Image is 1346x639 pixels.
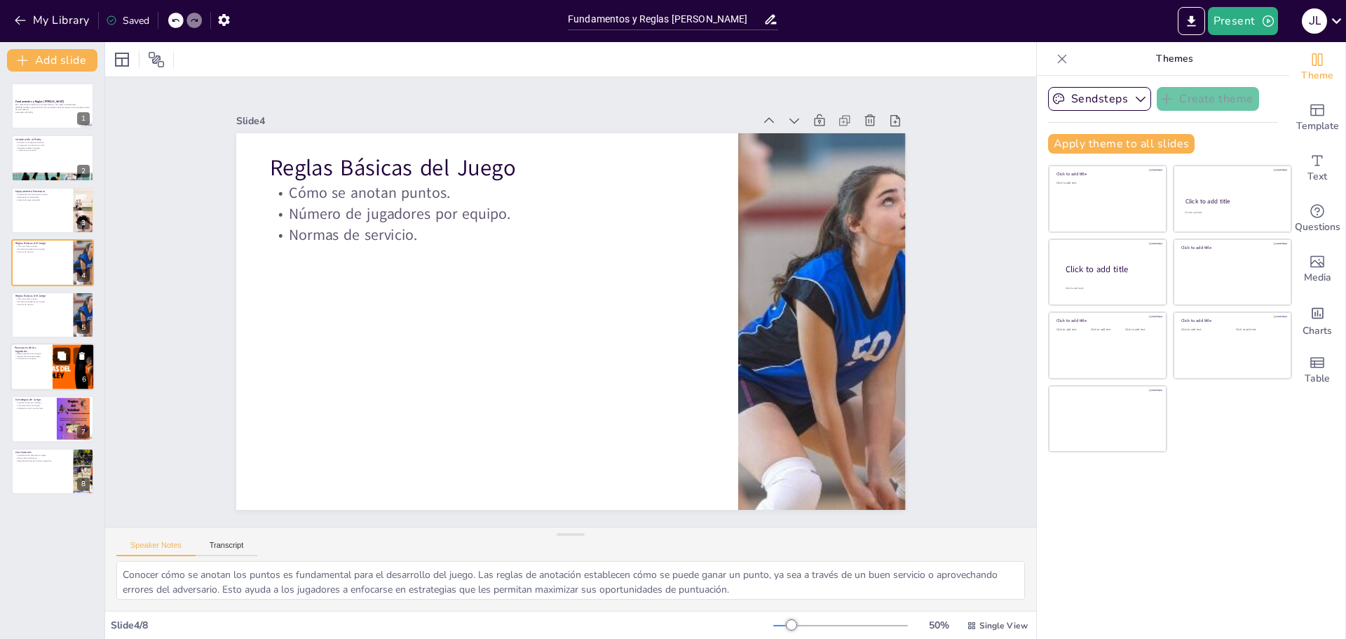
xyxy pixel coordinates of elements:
p: Cómo se anotan puntos. [15,297,69,300]
div: Click to add title [1056,171,1157,177]
div: 8 [77,478,90,490]
button: Export to PowerPoint [1178,7,1205,35]
div: Click to add text [1185,211,1278,215]
div: Saved [106,14,149,27]
p: Contribución al equipo. [15,358,48,361]
p: Reglas Básicas del Juego [437,420,872,452]
p: Cómo se anotan puntos. [15,245,69,248]
p: Requiere trabajo en equipo. [15,146,90,149]
p: Ropa deportiva adecuada. [15,196,69,199]
p: Equipamiento esencial para el juego. [15,193,69,196]
p: La práctica es esencial. [15,149,90,152]
p: Normas de servicio. [15,250,69,253]
div: Click to add text [1181,328,1225,332]
div: 7 [11,396,94,442]
div: 6 [11,343,95,391]
div: Add charts and graphs [1289,295,1345,345]
div: Slide 4 / 8 [111,619,773,632]
button: Transcript [196,541,258,556]
div: 1 [11,83,94,129]
div: 2 [77,165,90,177]
input: Insert title [568,9,763,29]
strong: Fundamentos y Reglas [PERSON_NAME] [15,100,64,103]
div: Click to add title [1056,318,1157,323]
div: 4 [77,269,90,282]
div: 3 [77,217,90,229]
p: Generated with [URL] [15,112,90,114]
p: Reglas Básicas del Juego [15,241,69,245]
div: Click to add text [1056,182,1157,185]
p: Roles específicos en el juego. [15,352,48,355]
span: Media [1304,270,1331,285]
p: Posiciones de los Jugadores [15,346,48,354]
div: 1 [77,112,90,125]
span: Text [1307,169,1327,184]
div: 4 [11,239,94,285]
p: Comunicación en el equipo. [15,405,53,408]
p: Importancia de entender las reglas. [15,454,69,457]
div: Click to add title [1185,197,1279,206]
p: Número de jugadores por equipo. [437,379,872,401]
div: 3 [11,187,94,234]
div: 7 [77,426,90,438]
p: Cómo se anotan puntos. [437,400,872,421]
button: Create theme [1157,87,1259,111]
p: Importancia de la estrategia. [15,355,48,358]
p: Esta presentación aborda los principios básicos y las reglas fundamentales [PERSON_NAME], proporc... [15,104,90,112]
p: Normas de servicio. [437,358,872,379]
p: Adaptación a las circunstancias. [15,407,53,410]
button: My Library [11,9,95,32]
p: Introducción al Boley [15,137,90,142]
div: Click to add text [1236,328,1280,332]
button: Sendsteps [1048,87,1151,111]
div: Add a table [1289,345,1345,396]
div: Click to add title [1181,245,1282,250]
textarea: Conocer cómo se anotan los puntos es fundamental para el desarrollo del juego. Las reglas de anot... [116,561,1025,600]
div: 2 [11,135,94,181]
div: 6 [78,373,90,386]
p: Mejora del rendimiento. [15,457,69,459]
button: Delete Slide [74,347,90,364]
button: Present [1208,7,1278,35]
div: Change the overall theme [1289,42,1345,93]
div: Click to add text [1056,328,1088,332]
div: 5 [11,292,94,338]
p: Número de jugadores por equipo. [15,300,69,303]
div: Add text boxes [1289,143,1345,194]
span: Template [1296,119,1339,134]
div: Slide 4 [388,476,906,490]
div: Click to add text [1091,328,1122,332]
button: j l [1302,7,1327,35]
p: Themes [1073,42,1275,76]
div: Click to add title [1181,318,1282,323]
p: Tácticas de ataque y defensa. [15,402,53,405]
div: 50 % [922,619,956,632]
div: Click to add body [1066,286,1154,290]
div: Add images, graphics, shapes or video [1289,244,1345,295]
div: 5 [77,321,90,334]
p: Recomendaciones para nuevos jugadores. [15,459,69,462]
button: Speaker Notes [116,541,196,556]
p: El boley es un deporte dinámico. [15,141,90,144]
div: j l [1302,8,1327,34]
p: Normas de servicio. [15,303,69,306]
span: Single View [979,620,1028,631]
p: Equipamiento Necesario [15,189,69,194]
div: 8 [11,448,94,495]
span: Charts [1303,323,1332,339]
p: Estrategias de Juego [15,398,53,403]
span: Questions [1295,220,1340,235]
span: Theme [1301,68,1333,83]
div: Layout [111,48,133,71]
span: Table [1305,371,1330,386]
div: Add ready made slides [1289,93,1345,143]
button: Duplicate Slide [53,347,70,364]
p: Número de jugadores por equipo. [15,248,69,251]
p: Conclusiones [15,450,69,455]
button: Add slide [7,49,97,72]
div: Get real-time input from your audience [1289,194,1345,244]
button: Apply theme to all slides [1048,134,1195,154]
p: Reglas Básicas del Juego [15,294,69,298]
p: Se juega en una cancha con red. [15,144,90,147]
p: Espacio de juego adecuado. [15,199,69,201]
